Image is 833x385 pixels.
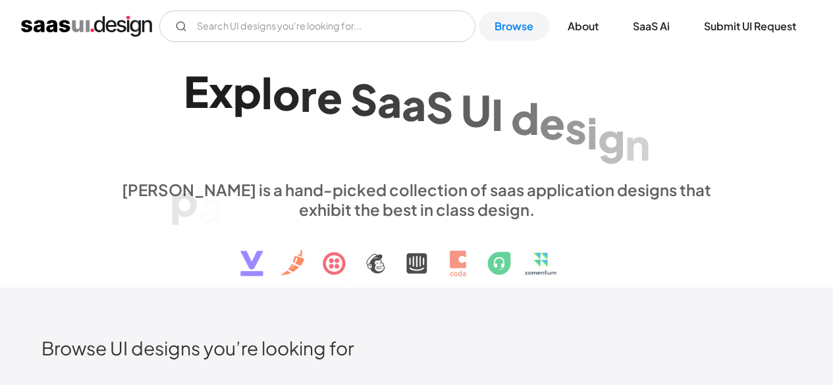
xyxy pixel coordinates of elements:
a: home [21,16,152,37]
div: x [209,66,233,116]
a: SaaS Ai [617,12,685,41]
h1: Explore SaaS UI design patterns & interactions. [114,66,720,167]
div: I [491,89,503,140]
div: n [625,118,650,168]
div: o [273,68,300,118]
a: About [552,12,614,41]
div: U [461,85,491,136]
h2: Browse UI designs you’re looking for [41,336,792,359]
div: p [233,66,261,116]
input: Search UI designs you're looking for... [159,11,475,42]
div: s [565,102,587,153]
img: text, icon, saas logo [217,219,616,288]
a: Submit UI Request [688,12,812,41]
div: S [350,73,377,124]
div: a [402,78,426,129]
div: d [511,93,539,143]
div: e [317,71,342,122]
div: a [198,181,223,232]
div: r [300,69,317,120]
div: p [170,174,198,225]
div: g [598,113,625,163]
form: Email Form [159,11,475,42]
a: Browse [479,12,549,41]
div: S [426,82,453,132]
div: l [261,67,273,118]
div: [PERSON_NAME] is a hand-picked collection of saas application designs that exhibit the best in cl... [114,180,720,219]
div: a [377,76,402,126]
div: E [184,66,209,116]
div: e [539,97,565,148]
div: i [587,107,598,157]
